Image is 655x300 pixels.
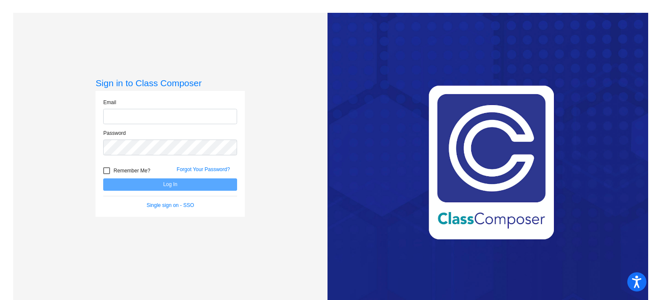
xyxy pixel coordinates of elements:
[177,166,230,172] a: Forgot Your Password?
[103,99,116,106] label: Email
[147,202,194,208] a: Single sign on - SSO
[113,166,150,176] span: Remember Me?
[103,178,237,191] button: Log In
[96,78,245,88] h3: Sign in to Class Composer
[103,129,126,137] label: Password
